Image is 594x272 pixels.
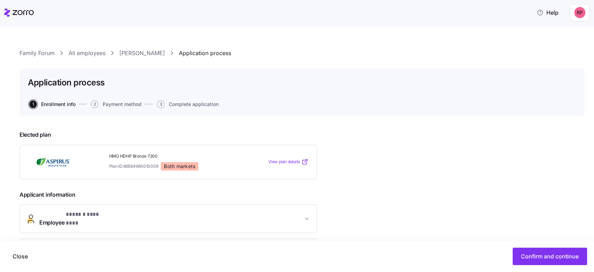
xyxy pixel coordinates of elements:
[28,77,105,88] h1: Application process
[91,100,142,108] button: 2Payment method
[156,100,219,108] a: 3Complete application
[169,102,219,107] span: Complete application
[7,248,33,265] button: Close
[69,49,105,58] a: All employees
[164,163,195,169] span: Both markets
[19,190,317,199] span: Applicant information
[89,100,142,108] a: 2Payment method
[91,100,98,108] span: 2
[119,49,165,58] a: [PERSON_NAME]
[41,102,76,107] span: Enrollment info
[28,100,76,108] a: 1Enrollment info
[109,163,158,169] span: Plan ID: 86584WI0010009
[574,7,585,18] img: eedd38507f2e98b8446e6c4bda047efc
[29,100,37,108] span: 1
[179,49,231,58] a: Application process
[157,100,219,108] button: 3Complete application
[39,210,112,227] span: Employee
[513,248,587,265] button: Confirm and continue
[537,8,559,17] span: Help
[268,159,300,165] span: View plan details
[103,102,142,107] span: Payment method
[531,6,564,20] button: Help
[13,252,28,260] span: Close
[109,153,237,159] span: HMO HDHP Bronze 7200
[29,100,76,108] button: 1Enrollment info
[157,100,165,108] span: 3
[28,154,78,170] img: Aspirus Health Plan
[19,49,55,58] a: Family Forum
[521,252,579,260] span: Confirm and continue
[19,130,317,139] span: Elected plan
[268,158,308,165] a: View plan details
